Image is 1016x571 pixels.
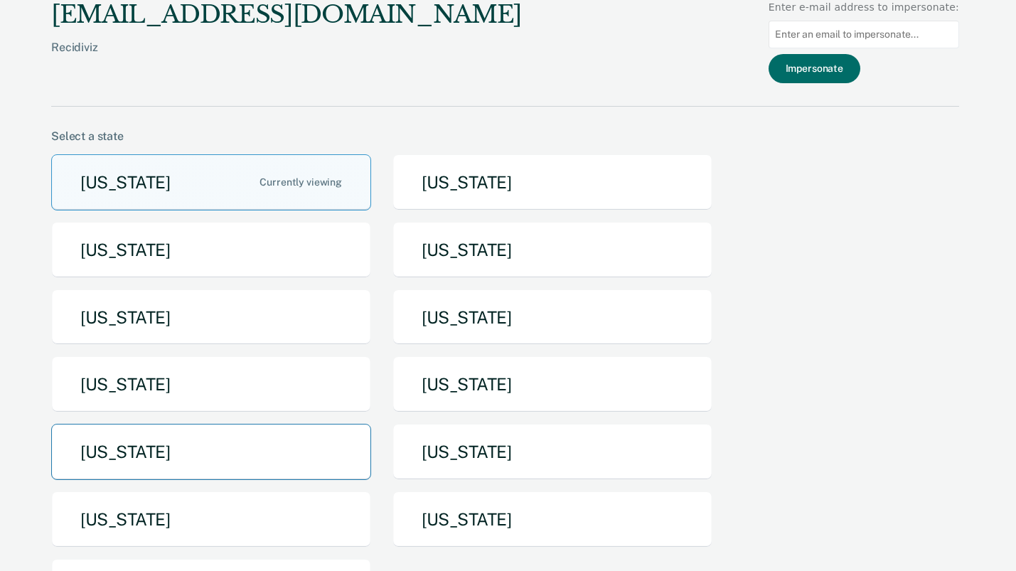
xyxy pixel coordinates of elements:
[392,222,712,278] button: [US_STATE]
[51,154,371,210] button: [US_STATE]
[51,41,522,77] div: Recidiviz
[51,491,371,548] button: [US_STATE]
[51,289,371,346] button: [US_STATE]
[51,129,959,143] div: Select a state
[392,154,712,210] button: [US_STATE]
[51,424,371,480] button: [US_STATE]
[769,54,860,83] button: Impersonate
[769,21,959,48] input: Enter an email to impersonate...
[392,424,712,480] button: [US_STATE]
[392,356,712,412] button: [US_STATE]
[51,356,371,412] button: [US_STATE]
[392,491,712,548] button: [US_STATE]
[51,222,371,278] button: [US_STATE]
[392,289,712,346] button: [US_STATE]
